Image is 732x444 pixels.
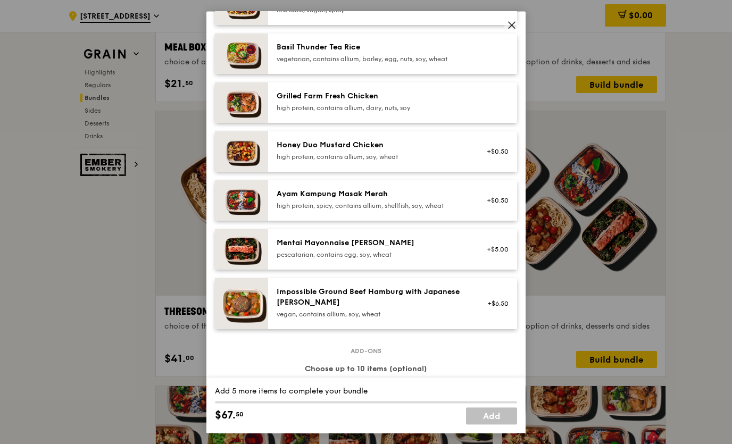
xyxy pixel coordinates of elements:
div: +$6.50 [480,299,509,308]
div: vegan, contains allium, soy, wheat [277,310,468,319]
span: Add-ons [346,347,386,355]
div: Impossible Ground Beef Hamburg with Japanese [PERSON_NAME] [277,287,468,308]
img: daily_normal_Ayam_Kampung_Masak_Merah_Horizontal_.jpg [215,180,268,221]
div: Mentai Mayonnaise [PERSON_NAME] [277,238,468,248]
div: high protein, spicy, contains allium, shellfish, soy, wheat [277,202,468,210]
div: Grilled Farm Fresh Chicken [277,91,468,102]
img: daily_normal_HORZ-Impossible-Hamburg-With-Japanese-Curry.jpg [215,278,268,329]
div: Choose up to 10 items (optional) [215,364,517,374]
div: +$0.50 [480,196,509,205]
div: vegetarian, contains allium, barley, egg, nuts, soy, wheat [277,55,468,63]
div: +$0.50 [480,147,509,156]
div: Add 5 more items to complete your bundle [215,386,517,397]
span: $67. [215,407,236,423]
img: daily_normal_Mentai-Mayonnaise-Aburi-Salmon-HORZ.jpg [215,229,268,270]
div: high protein, contains allium, dairy, nuts, soy [277,104,468,112]
div: +$5.00 [480,245,509,254]
div: Ayam Kampung Masak Merah [277,189,468,199]
div: pescatarian, contains egg, soy, wheat [277,250,468,259]
img: daily_normal_Honey_Duo_Mustard_Chicken__Horizontal_.jpg [215,131,268,172]
img: daily_normal_HORZ-Grilled-Farm-Fresh-Chicken.jpg [215,82,268,123]
div: high protein, contains allium, soy, wheat [277,153,468,161]
div: Honey Duo Mustard Chicken [277,140,468,150]
img: daily_normal_HORZ-Basil-Thunder-Tea-Rice.jpg [215,33,268,74]
a: Add [466,407,517,424]
span: 50 [236,410,244,418]
div: Basil Thunder Tea Rice [277,42,468,53]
